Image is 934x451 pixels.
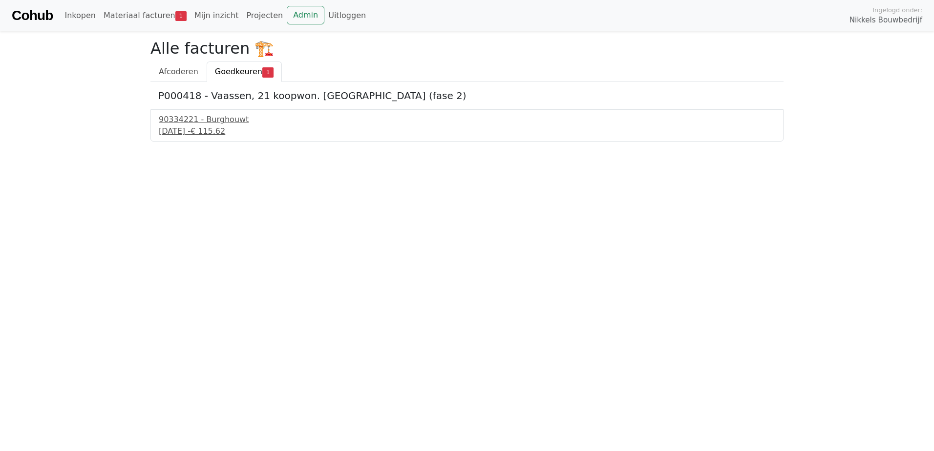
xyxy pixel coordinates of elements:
a: Cohub [12,4,53,27]
h2: Alle facturen 🏗️ [150,39,784,58]
a: Afcoderen [150,61,207,82]
span: € 115,62 [191,126,225,136]
h5: P000418 - Vaassen, 21 koopwon. [GEOGRAPHIC_DATA] (fase 2) [158,90,776,102]
div: [DATE] - [159,125,775,137]
span: 1 [175,11,187,21]
a: Admin [287,6,324,24]
span: Ingelogd onder: [872,5,922,15]
div: 90334221 - Burghouwt [159,114,775,125]
span: 1 [262,67,274,77]
a: Materiaal facturen1 [100,6,191,25]
a: Mijn inzicht [191,6,243,25]
a: Projecten [242,6,287,25]
a: Uitloggen [324,6,370,25]
a: 90334221 - Burghouwt[DATE] -€ 115,62 [159,114,775,137]
a: Goedkeuren1 [207,61,282,82]
a: Inkopen [61,6,99,25]
span: Goedkeuren [215,67,262,76]
span: Afcoderen [159,67,198,76]
span: Nikkels Bouwbedrijf [849,15,922,26]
